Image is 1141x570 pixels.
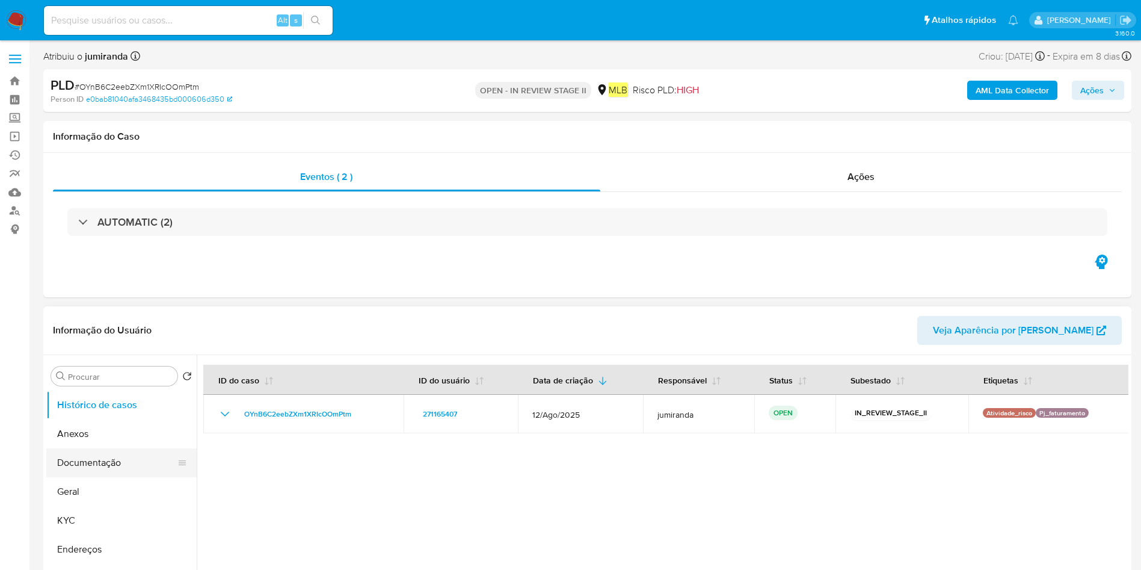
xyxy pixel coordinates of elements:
p: juliane.miranda@mercadolivre.com [1047,14,1115,26]
span: Eventos ( 2 ) [300,170,352,184]
div: AUTOMATIC (2) [67,208,1107,236]
b: PLD [51,75,75,94]
h1: Informação do Usuário [53,324,152,336]
span: Alt [278,14,288,26]
button: AML Data Collector [967,81,1057,100]
button: Documentação [46,448,187,477]
button: Procurar [56,371,66,381]
button: search-icon [303,12,328,29]
b: AML Data Collector [976,81,1049,100]
button: Ações [1072,81,1124,100]
div: Criou: [DATE] [979,48,1045,64]
button: Anexos [46,420,197,448]
h3: AUTOMATIC (2) [97,215,173,229]
button: Retornar ao pedido padrão [182,371,192,385]
input: Pesquise usuários ou casos... [44,13,333,28]
b: jumiranda [82,49,128,63]
span: s [294,14,298,26]
button: Histórico de casos [46,391,197,420]
p: OPEN - IN REVIEW STAGE II [475,82,591,99]
span: Ações [1080,81,1104,100]
button: KYC [46,506,197,535]
span: Expira em 8 dias [1053,50,1120,63]
span: Ações [847,170,875,184]
a: e0bab81040afa3468435bd000606d350 [86,94,232,105]
span: Atalhos rápidos [932,14,996,26]
span: - [1047,48,1050,64]
b: Person ID [51,94,84,105]
h1: Informação do Caso [53,131,1122,143]
button: Geral [46,477,197,506]
span: HIGH [677,83,699,97]
span: Risco PLD: [633,84,699,97]
button: Veja Aparência por [PERSON_NAME] [917,316,1122,345]
input: Procurar [68,371,173,382]
span: Veja Aparência por [PERSON_NAME] [933,316,1093,345]
a: Sair [1119,14,1132,26]
a: Notificações [1008,15,1018,25]
em: MLB [608,82,628,97]
span: Atribuiu o [43,50,128,63]
span: # OYnB6C2eebZXm1XRIcOOmPtm [75,81,199,93]
button: Endereços [46,535,197,564]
